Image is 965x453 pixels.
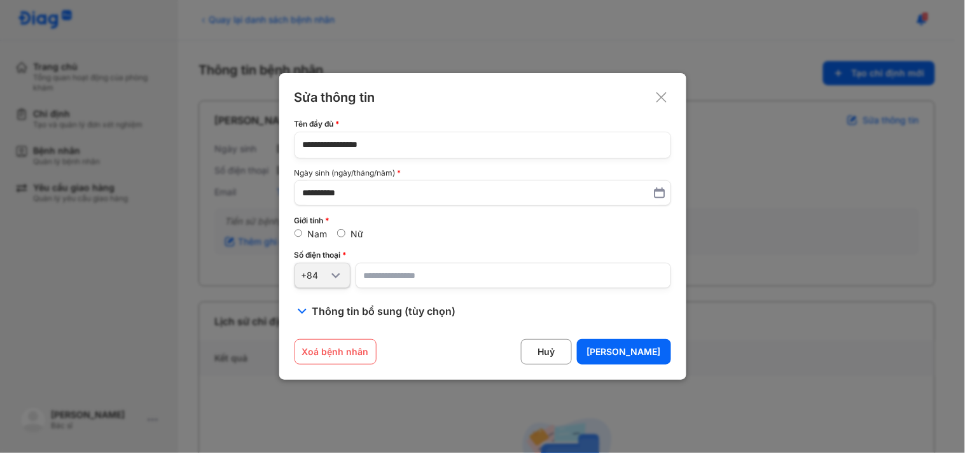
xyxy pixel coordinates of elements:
div: Ngày sinh (ngày/tháng/năm) [295,169,671,178]
div: Sửa thông tin [295,88,671,106]
div: Tên đầy đủ [295,119,671,129]
div: Giới tính [295,216,671,226]
label: Nữ [351,228,363,239]
span: Thông tin bổ sung (tùy chọn) [312,303,456,319]
div: Số điện thoại [295,250,671,260]
label: Nam [307,228,327,239]
div: +84 [302,270,328,281]
button: Huỷ [521,339,572,365]
button: [PERSON_NAME] [577,339,671,365]
button: Xoá bệnh nhân [295,339,377,365]
div: [PERSON_NAME] [587,346,661,358]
